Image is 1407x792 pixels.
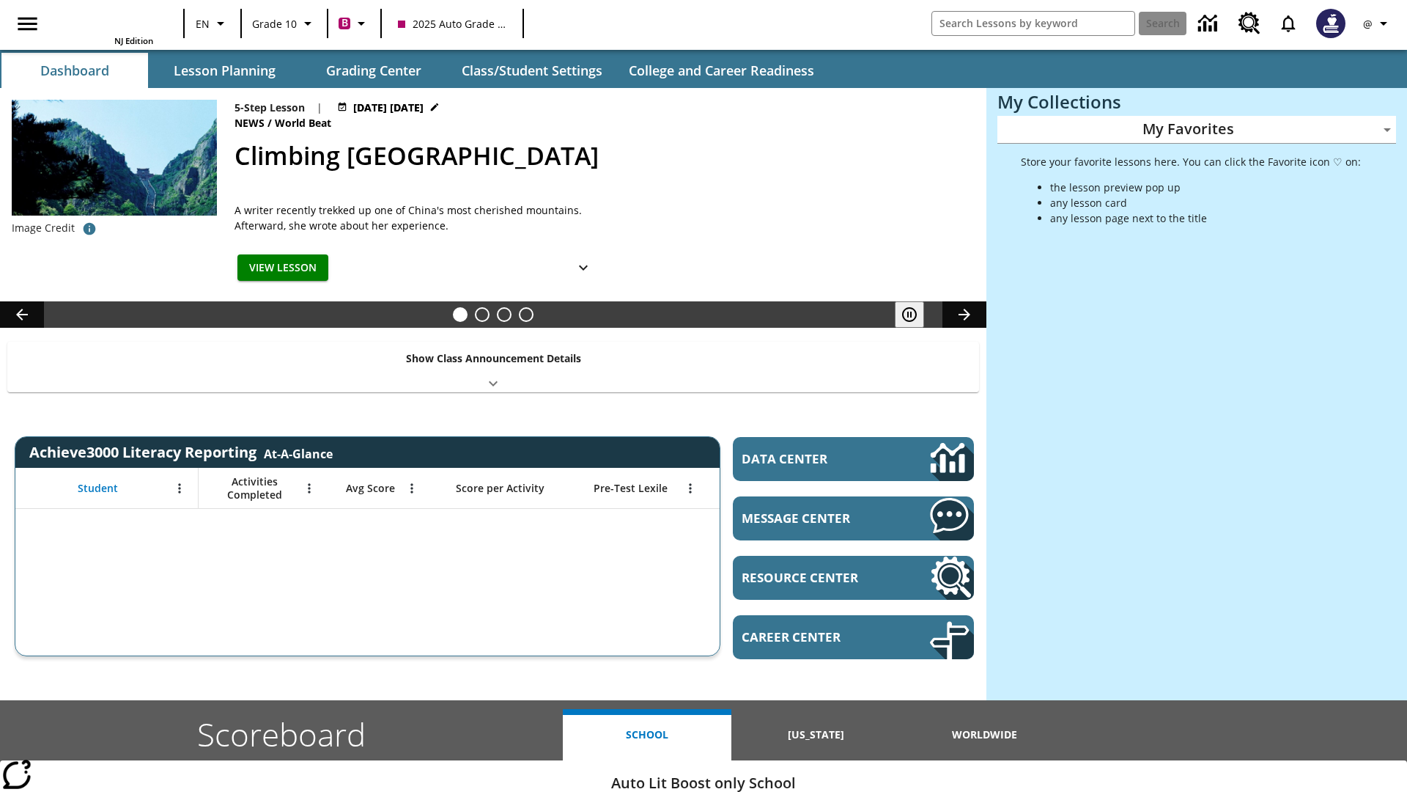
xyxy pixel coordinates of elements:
li: the lesson preview pop up [1050,180,1361,195]
span: 2025 Auto Grade 10 [398,16,506,32]
button: Pause [895,301,924,328]
span: Activities Completed [206,475,303,502]
span: News [234,115,267,131]
div: A writer recently trekked up one of China's most cherished mountains. Afterward, she wrote about ... [234,202,601,233]
img: 6000 stone steps to climb Mount Tai in Chinese countryside [12,100,217,216]
span: B [341,14,348,32]
span: / [267,116,272,130]
span: Pre-Test Lexile [594,482,668,495]
button: Boost Class color is violet red. Change class color [333,10,376,37]
a: Data Center [1189,4,1230,44]
span: EN [196,16,210,32]
button: Slide 3 Pre-release lesson [497,307,512,322]
button: Slide 2 Defining Our Government's Purpose [475,307,490,322]
a: Resource Center, Will open in new tab [733,556,974,600]
li: any lesson card [1050,195,1361,210]
a: Home [58,6,153,35]
a: Notifications [1269,4,1307,43]
span: Avg Score [346,482,395,495]
span: | [317,100,322,115]
span: Student [78,482,118,495]
button: Dashboard [1,53,148,88]
span: Achieve3000 Literacy Reporting [29,442,333,462]
h3: My Collections [997,92,1396,112]
button: Open Menu [169,477,191,499]
button: Worldwide [901,709,1069,760]
button: Lesson carousel, Next [942,301,986,328]
p: Show Class Announcement Details [406,351,581,366]
a: Resource Center, Will open in new tab [1230,4,1269,43]
p: 5-Step Lesson [234,100,305,115]
button: View Lesson [237,254,328,282]
span: Grade 10 [252,16,297,32]
button: Show Details [569,254,598,282]
button: Profile/Settings [1354,10,1401,37]
button: Credit for photo and all related images: Public Domain/Charlie Fong [75,216,104,242]
div: My Favorites [997,116,1396,144]
button: Select a new avatar [1307,4,1354,43]
button: Class/Student Settings [450,53,614,88]
button: [US_STATE] [731,709,900,760]
span: Message Center [742,510,886,527]
button: Open Menu [298,477,320,499]
h2: Climbing Mount Tai [234,137,969,175]
button: Open side menu [6,2,49,45]
button: Language: EN, Select a language [189,10,236,37]
li: any lesson page next to the title [1050,210,1361,226]
div: Pause [895,301,939,328]
a: Message Center [733,496,974,540]
div: Show Class Announcement Details [7,342,979,392]
span: Score per Activity [456,482,544,495]
button: Grading Center [300,53,447,88]
span: @ [1363,16,1373,32]
span: Career Center [742,628,886,645]
p: Image Credit [12,221,75,235]
button: School [563,709,731,760]
span: [DATE] [DATE] [353,100,424,115]
p: Store your favorite lessons here. You can click the Favorite icon ♡ on: [1021,154,1361,169]
a: Career Center [733,615,974,659]
button: College and Career Readiness [617,53,826,88]
input: search field [932,12,1134,35]
div: Home [58,4,153,46]
div: At-A-Glance [264,443,333,462]
button: Open Menu [679,477,701,499]
a: Data Center [733,437,974,481]
button: Lesson Planning [151,53,298,88]
span: Resource Center [742,569,886,586]
button: Grade: Grade 10, Select a grade [246,10,322,37]
img: Avatar [1316,9,1345,38]
button: Slide 1 Climbing Mount Tai [453,307,468,322]
span: NJ Edition [114,35,153,46]
span: World Beat [275,115,334,131]
span: Data Center [742,450,880,467]
button: Slide 4 Career Lesson [519,307,533,322]
button: Open Menu [401,477,423,499]
button: Jul 22 - Jun 30 Choose Dates [334,100,443,115]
